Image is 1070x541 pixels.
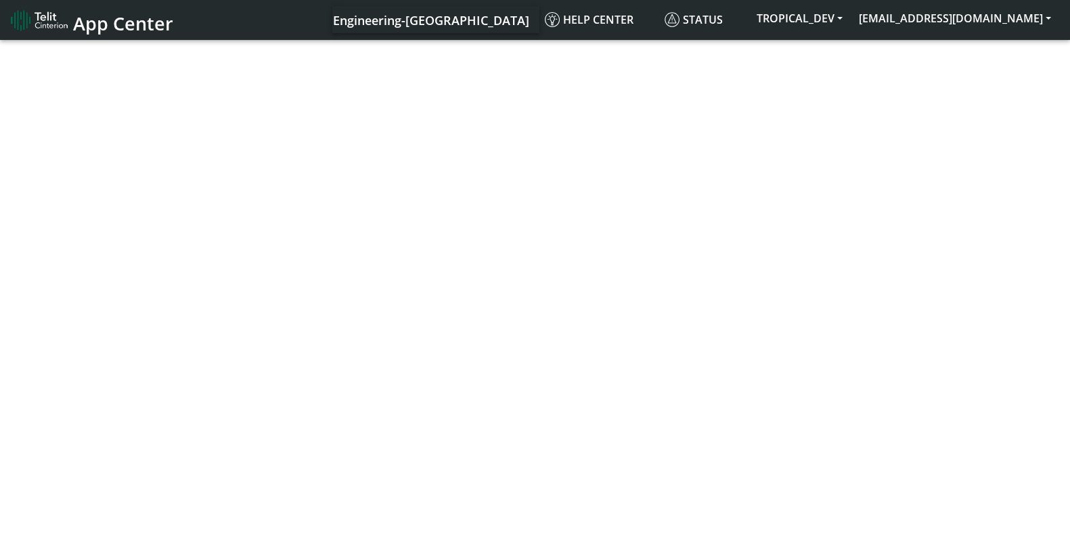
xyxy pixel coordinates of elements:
span: Help center [545,12,633,27]
img: status.svg [665,12,679,27]
a: Your current platform instance [332,6,529,33]
img: knowledge.svg [545,12,560,27]
img: logo-telit-cinterion-gw-new.png [11,9,68,31]
button: TROPICAL_DEV [749,6,851,30]
a: Status [659,6,749,33]
a: Help center [539,6,659,33]
a: App Center [11,5,171,35]
button: [EMAIL_ADDRESS][DOMAIN_NAME] [851,6,1059,30]
span: Status [665,12,723,27]
span: Engineering-[GEOGRAPHIC_DATA] [333,12,529,28]
span: App Center [73,11,173,36]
